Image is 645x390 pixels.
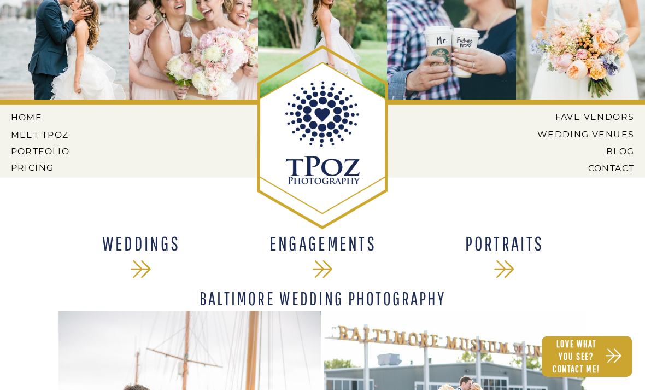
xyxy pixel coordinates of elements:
a: PORTFOLIO [11,147,72,156]
a: Love whatyou see?Contact me! [542,338,610,375]
a: Portraits [435,234,575,254]
a: Pricing [11,162,72,172]
a: BLOG [529,147,635,156]
b: Love what you see? Contact me! [553,339,600,375]
a: Wedding Venues [521,129,634,139]
a: Fave Vendors [546,112,634,122]
a: WEDDINGS [71,234,212,254]
a: MEET tPoz [11,130,69,139]
a: ENGAGEMENTS [253,234,393,254]
h1: Baltimore Wedding Photography [86,290,559,317]
a: HOME [11,113,59,123]
a: CONTACT [550,163,634,173]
